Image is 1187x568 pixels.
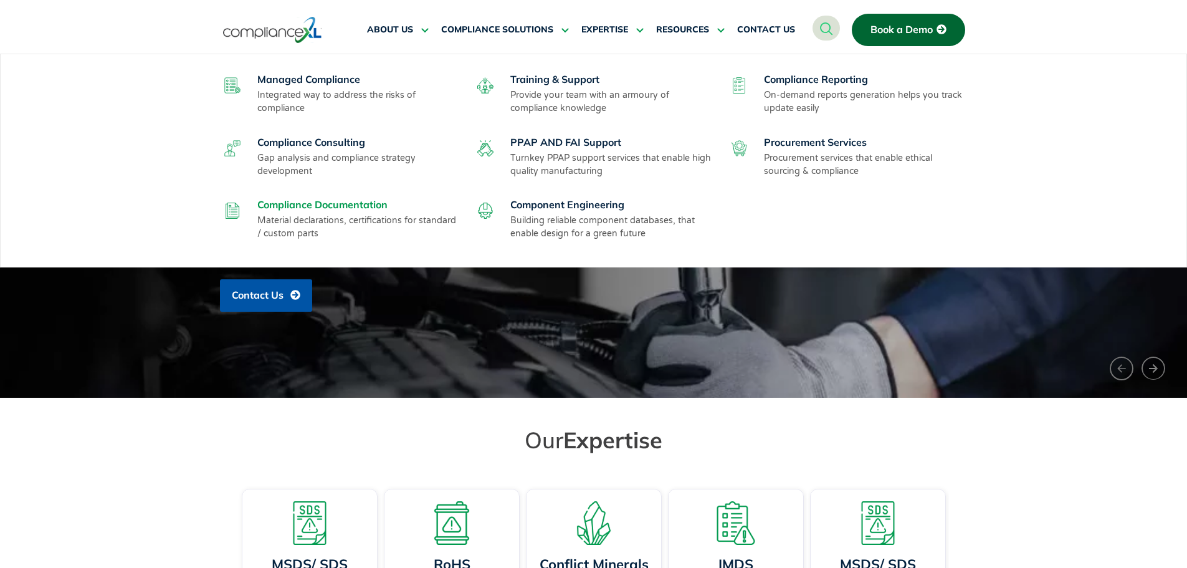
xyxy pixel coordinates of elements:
[870,24,933,36] span: Book a Demo
[477,140,493,156] img: ppaf-fai.svg
[477,77,493,94] img: training-support.svg
[224,140,241,156] img: compliance-consulting.svg
[737,15,795,45] a: CONTACT US
[731,140,747,156] img: procurement-services.svg
[257,89,461,115] p: Integrated way to address the risks of compliance
[224,203,241,219] img: compliance-documentation.svg
[510,73,599,85] a: Training & Support
[232,290,284,301] span: Contact Us
[257,152,461,178] p: Gap analysis and compliance strategy development
[477,203,493,219] img: component-engineering.svg
[581,15,644,45] a: EXPERTISE
[510,89,714,115] p: Provide your team with an armoury of compliance knowledge
[764,152,968,178] p: Procurement services that enable ethical sourcing & compliance
[245,426,943,454] h2: Our
[224,77,241,94] img: managed-compliance.svg
[656,24,709,36] span: RESOURCES
[714,501,758,545] img: A list board with a warning
[737,24,795,36] span: CONTACT US
[852,14,965,46] a: Book a Demo
[563,426,662,454] span: Expertise
[430,501,474,545] img: A board with a warning sign
[510,198,624,211] a: Component Engineering
[764,89,968,115] p: On-demand reports generation helps you track update easily
[572,501,616,545] img: A representation of minerals
[510,152,714,178] p: Turnkey PPAP support services that enable high quality manufacturing
[510,136,621,148] a: PPAP AND FAI Support
[656,15,725,45] a: RESOURCES
[856,501,900,545] img: A warning board with SDS displaying
[257,136,365,148] a: Compliance Consulting
[257,198,388,211] a: Compliance Documentation
[257,214,461,240] p: Material declarations, certifications for standard / custom parts
[813,16,840,41] a: navsearch-button
[441,24,553,36] span: COMPLIANCE SOLUTIONS
[581,24,628,36] span: EXPERTISE
[764,73,868,85] a: Compliance Reporting
[288,501,331,545] img: A warning board with SDS displaying
[764,136,867,148] a: Procurement Services
[441,15,569,45] a: COMPLIANCE SOLUTIONS
[223,16,322,44] img: logo-one.svg
[731,77,747,94] img: compliance-reporting.svg
[510,214,714,240] p: Building reliable component databases, that enable design for a green future
[367,24,413,36] span: ABOUT US
[257,73,360,85] a: Managed Compliance
[220,279,312,312] a: Contact Us
[367,15,429,45] a: ABOUT US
